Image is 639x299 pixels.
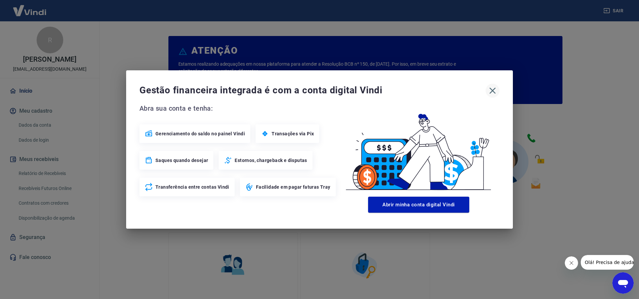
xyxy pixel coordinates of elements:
[581,255,634,270] iframe: Mensagem da empresa
[155,184,229,190] span: Transferência entre contas Vindi
[612,272,634,294] iframe: Botão para abrir a janela de mensagens
[235,157,307,164] span: Estornos, chargeback e disputas
[368,197,469,213] button: Abrir minha conta digital Vindi
[338,103,500,194] img: Good Billing
[4,5,56,10] span: Olá! Precisa de ajuda?
[565,256,578,270] iframe: Fechar mensagem
[155,157,208,164] span: Saques quando desejar
[139,103,338,114] span: Abra sua conta e tenha:
[256,184,330,190] span: Facilidade em pagar faturas Tray
[139,84,486,97] span: Gestão financeira integrada é com a conta digital Vindi
[272,130,314,137] span: Transações via Pix
[155,130,245,137] span: Gerenciamento do saldo no painel Vindi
